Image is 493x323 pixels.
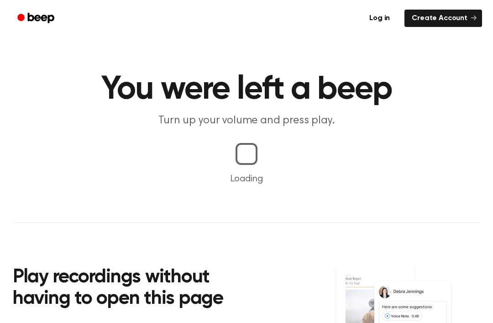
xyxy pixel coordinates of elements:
h1: You were left a beep [13,73,480,106]
p: Turn up your volume and press play. [71,113,422,128]
p: Loading [11,172,482,186]
h2: Play recordings without having to open this page [13,267,259,310]
a: Create Account [404,10,482,27]
a: Beep [11,10,63,27]
a: Log in [360,8,399,29]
